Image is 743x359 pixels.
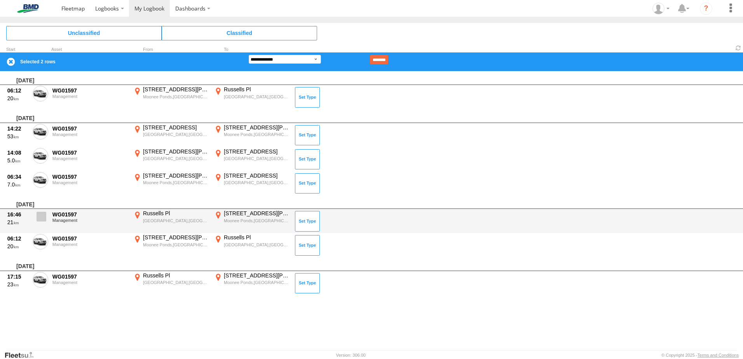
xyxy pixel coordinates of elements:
[7,149,28,156] div: 14:08
[224,210,290,217] div: [STREET_ADDRESS][PERSON_NAME]
[6,57,16,66] label: Clear Selection
[132,172,210,195] label: Click to View Event Location
[143,272,209,279] div: Russells Pl
[7,273,28,280] div: 17:15
[7,219,28,226] div: 21
[143,280,209,285] div: [GEOGRAPHIC_DATA],[GEOGRAPHIC_DATA]
[213,148,291,171] label: Click to View Event Location
[4,351,40,359] a: Visit our Website
[52,242,128,247] div: Management
[143,148,209,155] div: [STREET_ADDRESS][PERSON_NAME][DEMOGRAPHIC_DATA]
[7,181,28,188] div: 7.0
[6,48,30,52] div: Click to Sort
[7,157,28,164] div: 5.0
[132,124,210,146] label: Click to View Event Location
[7,133,28,140] div: 53
[132,234,210,256] label: Click to View Event Location
[143,218,209,223] div: [GEOGRAPHIC_DATA],[GEOGRAPHIC_DATA]
[132,210,210,232] label: Click to View Event Location
[143,94,209,99] div: Moonee Ponds,[GEOGRAPHIC_DATA]
[7,87,28,94] div: 06:12
[52,235,128,242] div: WG01597
[52,273,128,280] div: WG01597
[143,156,209,161] div: [GEOGRAPHIC_DATA],[GEOGRAPHIC_DATA]
[52,156,128,161] div: Management
[213,86,291,108] label: Click to View Event Location
[224,218,290,223] div: Moonee Ponds,[GEOGRAPHIC_DATA]
[7,173,28,180] div: 06:34
[8,4,48,13] img: bmd-logo.svg
[7,281,28,288] div: 23
[52,173,128,180] div: WG01597
[52,280,128,285] div: Management
[143,234,209,241] div: [STREET_ADDRESS][PERSON_NAME]
[143,180,209,185] div: Moonee Ponds,[GEOGRAPHIC_DATA]
[224,280,290,285] div: Moonee Ponds,[GEOGRAPHIC_DATA]
[7,243,28,250] div: 20
[295,87,320,107] button: Click to Set
[295,149,320,169] button: Click to Set
[295,211,320,231] button: Click to Set
[213,210,291,232] label: Click to View Event Location
[734,44,743,52] span: Refresh
[143,172,209,179] div: [STREET_ADDRESS][PERSON_NAME]
[213,272,291,295] label: Click to View Event Location
[224,148,290,155] div: [STREET_ADDRESS]
[295,173,320,193] button: Click to Set
[224,94,290,99] div: [GEOGRAPHIC_DATA],[GEOGRAPHIC_DATA]
[224,234,290,241] div: Russells Pl
[143,124,209,131] div: [STREET_ADDRESS]
[213,172,291,195] label: Click to View Event Location
[52,132,128,137] div: Management
[143,86,209,93] div: [STREET_ADDRESS][PERSON_NAME]
[7,235,28,242] div: 06:12
[132,148,210,171] label: Click to View Event Location
[132,48,210,52] div: From
[224,172,290,179] div: [STREET_ADDRESS]
[336,353,366,357] div: Version: 306.00
[7,211,28,218] div: 16:46
[700,2,712,15] i: ?
[143,210,209,217] div: Russells Pl
[295,125,320,145] button: Click to Set
[7,95,28,102] div: 20
[132,86,210,108] label: Click to View Event Location
[213,48,291,52] div: To
[224,156,290,161] div: [GEOGRAPHIC_DATA],[GEOGRAPHIC_DATA]
[52,149,128,156] div: WG01597
[224,124,290,131] div: [STREET_ADDRESS][PERSON_NAME]
[224,272,290,279] div: [STREET_ADDRESS][PERSON_NAME]
[224,132,290,137] div: Moonee Ponds,[GEOGRAPHIC_DATA]
[52,180,128,185] div: Management
[295,273,320,293] button: Click to Set
[132,272,210,295] label: Click to View Event Location
[6,26,162,40] span: Click to view Unclassified Trips
[52,211,128,218] div: WG01597
[661,353,739,357] div: © Copyright 2025 -
[51,48,129,52] div: Asset
[143,132,209,137] div: [GEOGRAPHIC_DATA],[GEOGRAPHIC_DATA]
[52,87,128,94] div: WG01597
[52,94,128,99] div: Management
[52,125,128,132] div: WG01597
[143,242,209,247] div: Moonee Ponds,[GEOGRAPHIC_DATA]
[52,218,128,223] div: Management
[224,86,290,93] div: Russells Pl
[224,242,290,247] div: [GEOGRAPHIC_DATA],[GEOGRAPHIC_DATA]
[213,124,291,146] label: Click to View Event Location
[162,26,317,40] span: Click to view Classified Trips
[224,180,290,185] div: [GEOGRAPHIC_DATA],[GEOGRAPHIC_DATA]
[7,125,28,132] div: 14:22
[295,235,320,255] button: Click to Set
[698,353,739,357] a: Terms and Conditions
[213,234,291,256] label: Click to View Event Location
[650,3,672,14] div: Daniel Godby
